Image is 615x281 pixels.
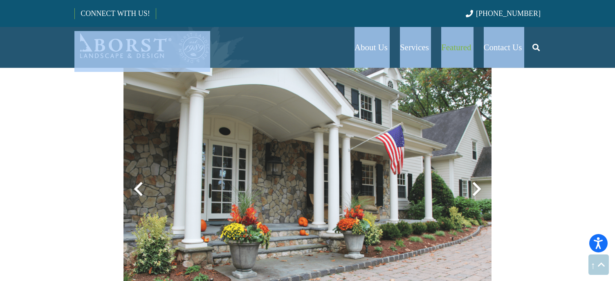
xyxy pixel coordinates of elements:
[435,27,477,68] a: Featured
[528,37,544,58] a: Search
[478,27,528,68] a: Contact Us
[348,27,394,68] a: About Us
[394,27,435,68] a: Services
[484,42,522,52] span: Contact Us
[441,42,471,52] span: Featured
[588,254,609,275] a: Back to top
[74,31,210,64] a: Borst-Logo
[400,42,429,52] span: Services
[355,42,388,52] span: About Us
[466,9,541,18] a: [PHONE_NUMBER]
[75,4,155,23] a: CONNECT WITH US!
[476,9,541,18] span: [PHONE_NUMBER]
